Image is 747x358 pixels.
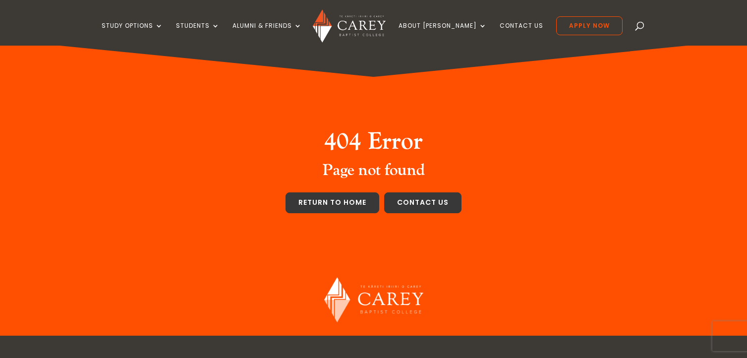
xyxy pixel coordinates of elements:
[324,314,423,325] a: Carey Baptist College
[102,22,163,46] a: Study Options
[384,192,461,213] a: Contact us
[188,127,560,161] h2: 404 Error
[399,22,487,46] a: About [PERSON_NAME]
[556,16,623,35] a: Apply Now
[286,192,379,213] a: Return to home
[232,22,302,46] a: Alumni & Friends
[188,161,560,185] h3: Page not found
[324,277,423,322] img: Carey Baptist College
[176,22,220,46] a: Students
[500,22,543,46] a: Contact Us
[313,9,386,43] img: Carey Baptist College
